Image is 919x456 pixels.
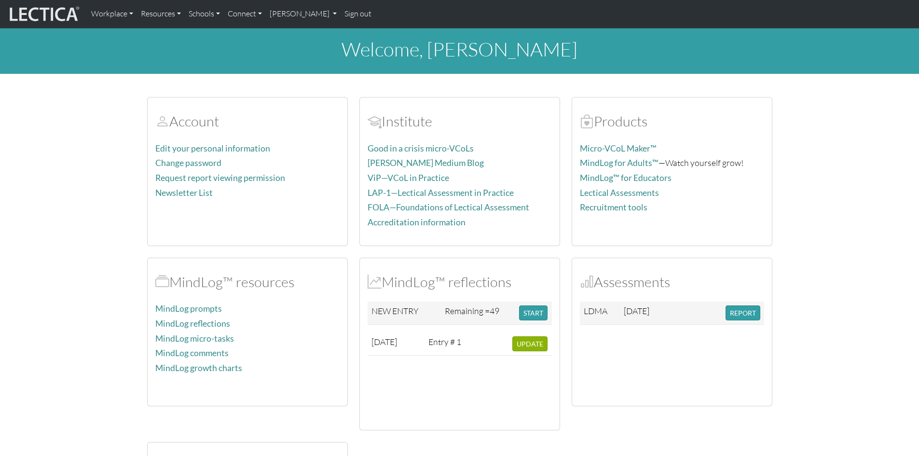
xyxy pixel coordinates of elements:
h2: MindLog™ reflections [368,274,552,290]
span: Assessments [580,273,594,290]
a: MindLog prompts [155,304,222,314]
span: 49 [490,305,499,316]
a: Edit your personal information [155,143,270,153]
span: [DATE] [371,336,397,347]
span: Account [368,112,382,130]
a: Workplace [87,4,137,24]
a: MindLog™ for Educators [580,173,672,183]
a: Recruitment tools [580,202,647,212]
td: LDMA [580,302,620,325]
span: Account [155,112,169,130]
a: Resources [137,4,185,24]
a: Good in a crisis micro-VCoLs [368,143,474,153]
a: LAP-1—Lectical Assessment in Practice [368,188,514,198]
a: FOLA—Foundations of Lectical Assessment [368,202,529,212]
a: Micro-VCoL Maker™ [580,143,657,153]
h2: Account [155,113,340,130]
a: MindLog for Adults™ [580,158,658,168]
span: MindLog [368,273,382,290]
a: Accreditation information [368,217,466,227]
span: UPDATE [517,340,543,348]
button: REPORT [726,305,760,320]
h2: Products [580,113,764,130]
a: [PERSON_NAME] Medium Blog [368,158,484,168]
td: NEW ENTRY [368,302,441,325]
span: MindLog™ resources [155,273,169,290]
h2: Institute [368,113,552,130]
span: Products [580,112,594,130]
a: Lectical Assessments [580,188,659,198]
a: Sign out [341,4,375,24]
a: [PERSON_NAME] [266,4,341,24]
a: Newsletter List [155,188,213,198]
a: ViP—VCoL in Practice [368,173,449,183]
p: —Watch yourself grow! [580,156,764,170]
a: MindLog micro-tasks [155,333,234,344]
img: lecticalive [7,5,80,23]
td: Remaining = [441,302,515,325]
button: START [519,305,548,320]
td: Entry # 1 [425,332,468,356]
a: MindLog comments [155,348,229,358]
span: [DATE] [624,305,649,316]
a: Schools [185,4,224,24]
a: MindLog reflections [155,318,230,329]
a: MindLog growth charts [155,363,242,373]
a: Change password [155,158,221,168]
h2: MindLog™ resources [155,274,340,290]
h2: Assessments [580,274,764,290]
button: UPDATE [512,336,548,351]
a: Request report viewing permission [155,173,285,183]
a: Connect [224,4,266,24]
